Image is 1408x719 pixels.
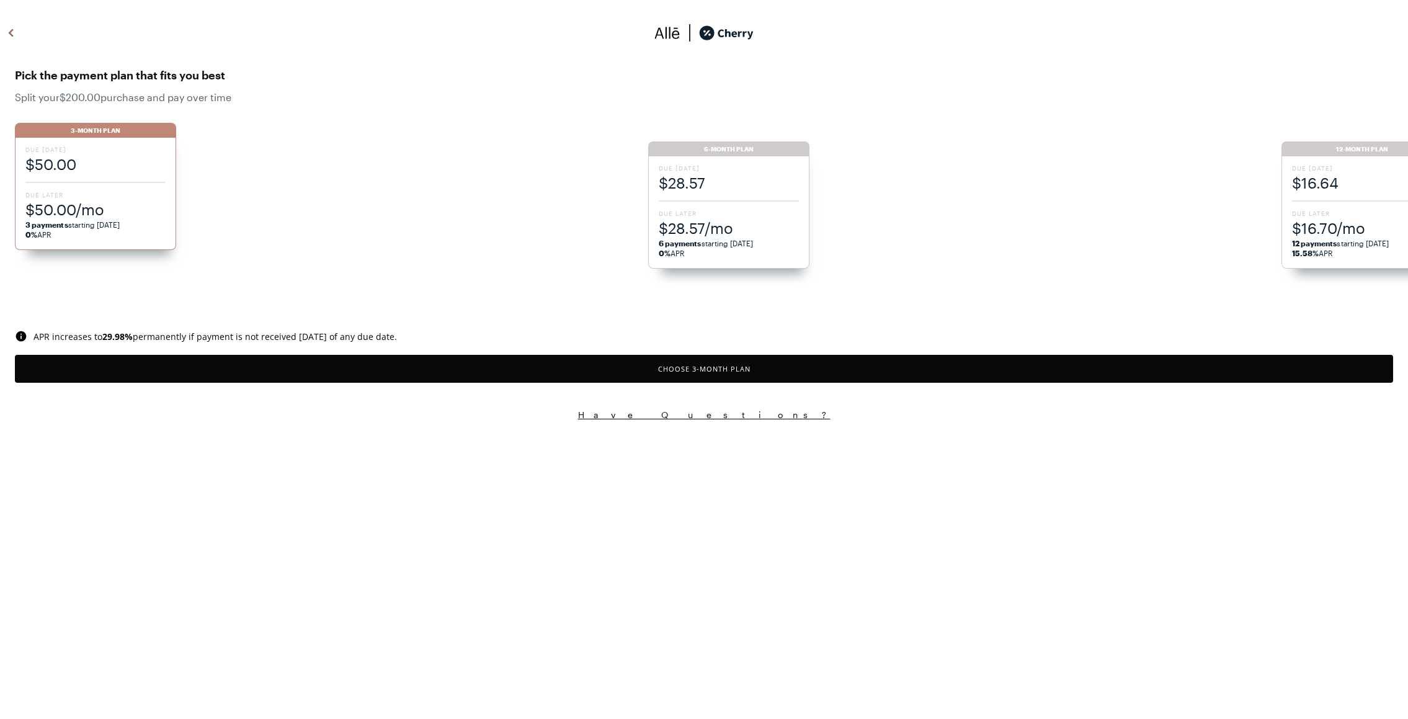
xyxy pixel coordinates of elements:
[659,249,685,257] span: APR
[15,330,27,342] img: svg%3e
[25,199,166,220] span: $50.00/mo
[15,355,1393,383] button: Choose 3-Month Plan
[659,239,702,248] strong: 6 payments
[25,220,120,229] span: starting [DATE]
[25,230,37,239] strong: 0%
[15,123,176,138] div: 3-Month Plan
[25,154,166,174] span: $50.00
[25,190,166,199] span: Due Later
[1292,249,1334,257] span: APR
[15,91,1393,103] span: Split your $200.00 purchase and pay over time
[1292,239,1389,248] span: starting [DATE]
[659,164,799,172] span: Due [DATE]
[4,24,19,42] img: svg%3e
[648,141,809,156] div: 6-Month Plan
[1292,249,1319,257] strong: 15.58%
[680,24,699,42] img: svg%3e
[102,331,133,342] b: 29.98 %
[659,249,671,257] strong: 0%
[1292,239,1337,248] strong: 12 payments
[25,220,68,229] strong: 3 payments
[33,331,397,342] span: APR increases to permanently if payment is not received [DATE] of any due date.
[659,209,799,218] span: Due Later
[659,239,754,248] span: starting [DATE]
[699,24,754,42] img: cherry_black_logo-DrOE_MJI.svg
[15,65,1393,85] span: Pick the payment plan that fits you best
[654,24,680,42] img: svg%3e
[659,218,799,238] span: $28.57/mo
[25,145,166,154] span: Due [DATE]
[659,172,799,193] span: $28.57
[25,230,51,239] span: APR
